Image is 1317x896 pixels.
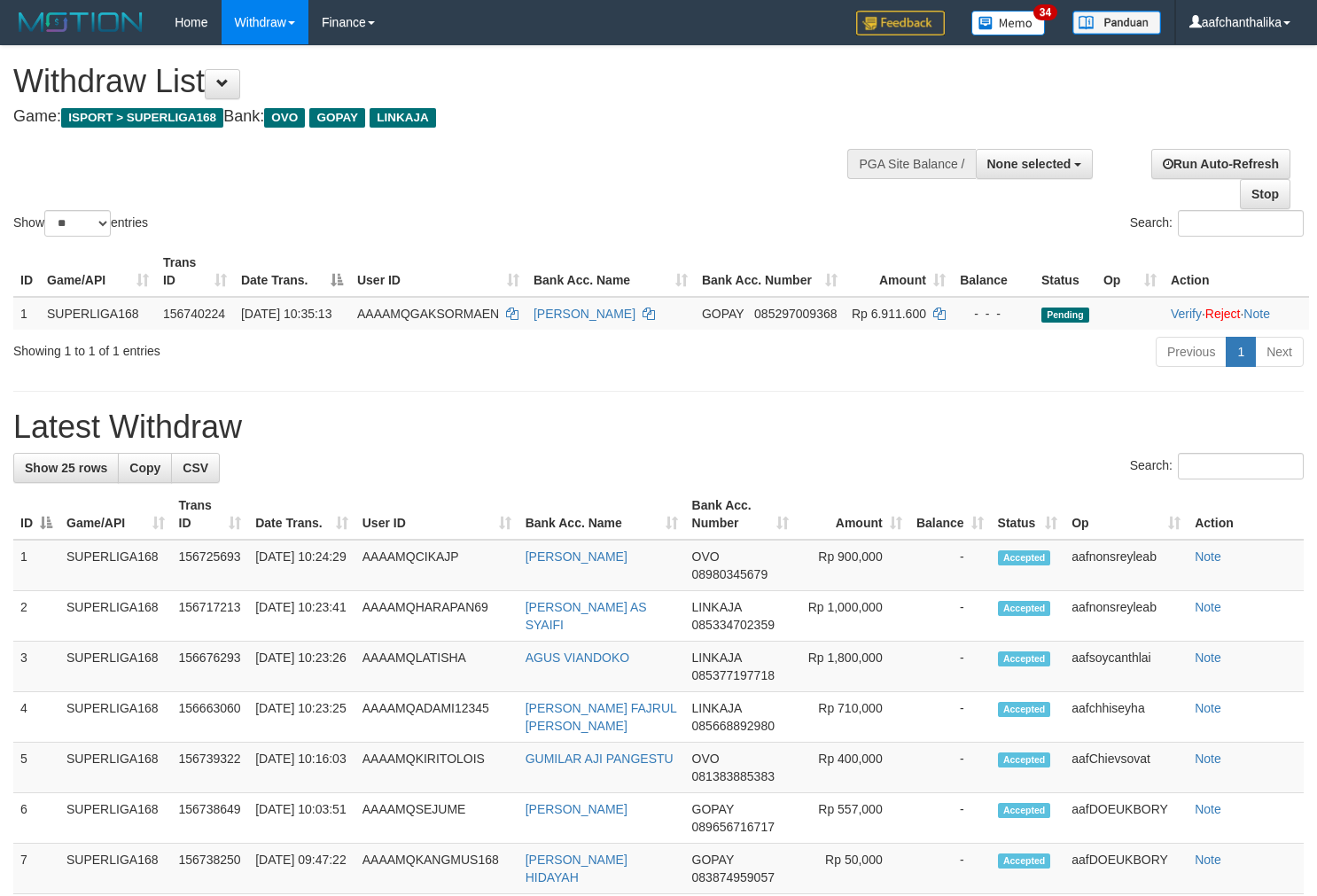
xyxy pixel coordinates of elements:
[1195,549,1221,564] a: Note
[796,489,909,540] th: Amount: activate to sort column ascending
[1130,453,1304,479] label: Search:
[1156,337,1227,367] a: Previous
[526,651,629,665] a: AGUS VIANDOKO
[526,549,627,564] a: [PERSON_NAME]
[702,307,744,321] span: GOPAY
[13,297,40,330] td: 1
[909,591,991,642] td: -
[248,642,355,692] td: [DATE] 10:23:26
[1130,210,1304,237] label: Search:
[172,489,249,540] th: Trans ID: activate to sort column ascending
[13,453,119,483] a: Show 25 rows
[1064,489,1188,540] th: Op: activate to sort column ascending
[692,752,720,766] span: OVO
[355,540,518,591] td: AAAAMQCIKAJP
[1178,210,1304,237] input: Search:
[987,157,1072,171] span: None selected
[692,549,720,564] span: OVO
[909,692,991,743] td: -
[796,540,909,591] td: Rp 900,000
[13,489,59,540] th: ID: activate to sort column descending
[692,567,768,581] span: Copy 08980345679 to clipboard
[1064,844,1188,894] td: aafDOEUKBORY
[953,246,1034,297] th: Balance
[909,540,991,591] td: -
[909,793,991,844] td: -
[248,692,355,743] td: [DATE] 10:23:25
[163,307,225,321] span: 156740224
[309,108,365,128] span: GOPAY
[526,752,674,766] a: GUMILAR AJI PANGESTU
[518,489,685,540] th: Bank Acc. Name: activate to sort column ascending
[685,489,796,540] th: Bank Acc. Number: activate to sort column ascending
[1064,540,1188,591] td: aafnonsreyleab
[171,453,220,483] a: CSV
[355,844,518,894] td: AAAAMQKANGMUS168
[1164,297,1309,330] td: · ·
[248,591,355,642] td: [DATE] 10:23:41
[692,870,775,884] span: Copy 083874959057 to clipboard
[998,550,1051,565] span: Accepted
[998,601,1051,616] span: Accepted
[692,651,742,665] span: LINKAJA
[692,701,742,715] span: LINKAJA
[59,489,172,540] th: Game/API: activate to sort column ascending
[172,692,249,743] td: 156663060
[357,307,499,321] span: AAAAMQGAKSORMAEN
[13,409,1304,445] h1: Latest Withdraw
[13,591,59,642] td: 2
[1033,4,1057,20] span: 34
[59,540,172,591] td: SUPERLIGA168
[526,246,695,297] th: Bank Acc. Name: activate to sort column ascending
[1195,752,1221,766] a: Note
[59,692,172,743] td: SUPERLIGA168
[13,540,59,591] td: 1
[183,461,208,475] span: CSV
[695,246,845,297] th: Bank Acc. Number: activate to sort column ascending
[1171,307,1202,321] a: Verify
[1164,246,1309,297] th: Action
[156,246,234,297] th: Trans ID: activate to sort column ascending
[40,297,156,330] td: SUPERLIGA168
[1195,651,1221,665] a: Note
[13,210,148,237] label: Show entries
[692,668,775,682] span: Copy 085377197718 to clipboard
[248,844,355,894] td: [DATE] 09:47:22
[25,461,107,475] span: Show 25 rows
[796,692,909,743] td: Rp 710,000
[59,844,172,894] td: SUPERLIGA168
[909,844,991,894] td: -
[796,844,909,894] td: Rp 50,000
[13,246,40,297] th: ID
[1064,743,1188,793] td: aafChievsovat
[845,246,953,297] th: Amount: activate to sort column ascending
[991,489,1065,540] th: Status: activate to sort column ascending
[796,591,909,642] td: Rp 1,000,000
[172,743,249,793] td: 156739322
[1096,246,1164,297] th: Op: activate to sort column ascending
[248,793,355,844] td: [DATE] 10:03:51
[998,803,1051,818] span: Accepted
[998,752,1051,767] span: Accepted
[976,149,1094,179] button: None selected
[526,853,627,884] a: [PERSON_NAME] HIDAYAH
[1064,692,1188,743] td: aafchhiseyha
[13,9,148,35] img: MOTION_logo.png
[13,692,59,743] td: 4
[534,307,635,321] a: [PERSON_NAME]
[1255,337,1304,367] a: Next
[692,600,742,614] span: LINKAJA
[692,802,734,816] span: GOPAY
[13,335,535,360] div: Showing 1 to 1 of 1 entries
[355,591,518,642] td: AAAAMQHARAPAN69
[13,108,861,126] h4: Game: Bank:
[526,802,627,816] a: [PERSON_NAME]
[1064,793,1188,844] td: aafDOEUKBORY
[59,743,172,793] td: SUPERLIGA168
[998,853,1051,869] span: Accepted
[1195,600,1221,614] a: Note
[172,591,249,642] td: 156717213
[355,692,518,743] td: AAAAMQADAMI12345
[355,489,518,540] th: User ID: activate to sort column ascending
[796,743,909,793] td: Rp 400,000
